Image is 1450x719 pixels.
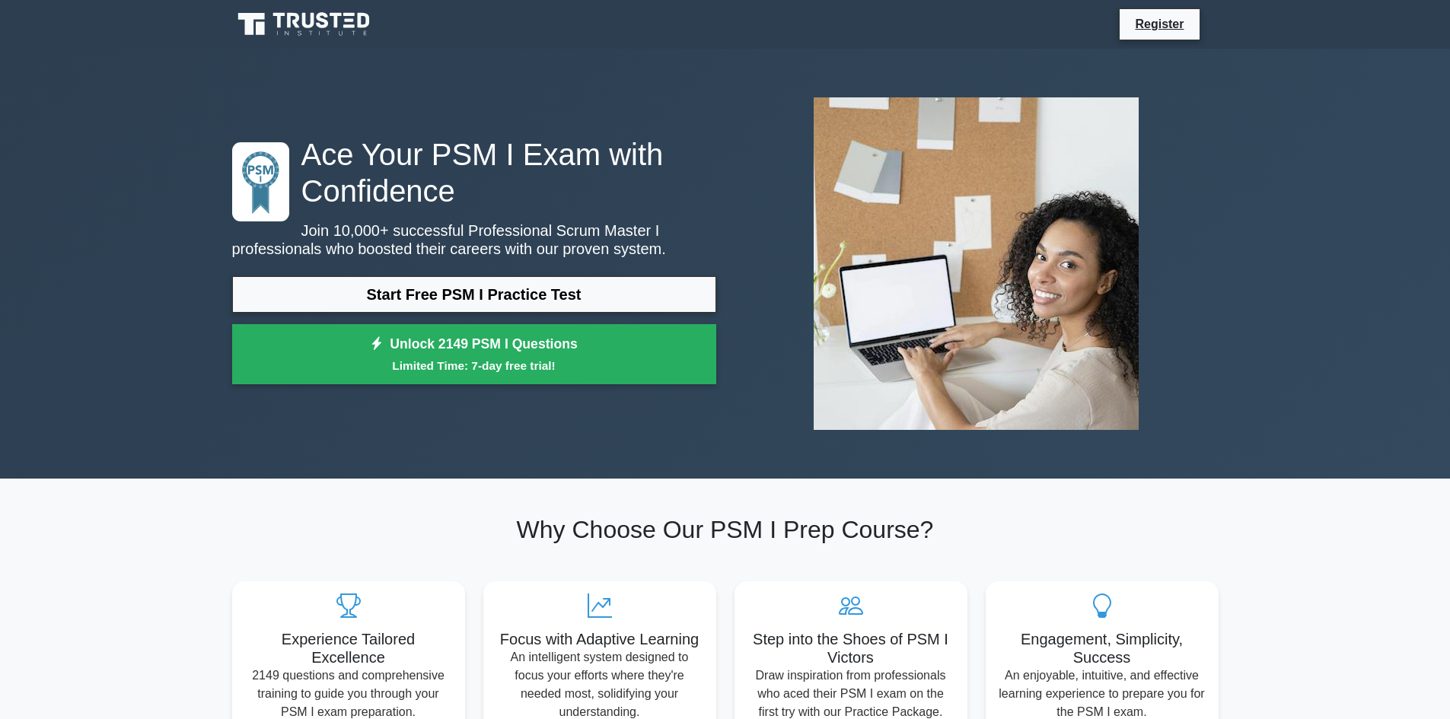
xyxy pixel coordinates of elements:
[232,136,716,209] h1: Ace Your PSM I Exam with Confidence
[244,630,453,667] h5: Experience Tailored Excellence
[496,630,704,648] h5: Focus with Adaptive Learning
[232,515,1219,544] h2: Why Choose Our PSM I Prep Course?
[232,221,716,258] p: Join 10,000+ successful Professional Scrum Master I professionals who boosted their careers with ...
[232,324,716,385] a: Unlock 2149 PSM I QuestionsLimited Time: 7-day free trial!
[998,630,1206,667] h5: Engagement, Simplicity, Success
[747,630,955,667] h5: Step into the Shoes of PSM I Victors
[1126,14,1193,33] a: Register
[251,357,697,374] small: Limited Time: 7-day free trial!
[232,276,716,313] a: Start Free PSM I Practice Test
